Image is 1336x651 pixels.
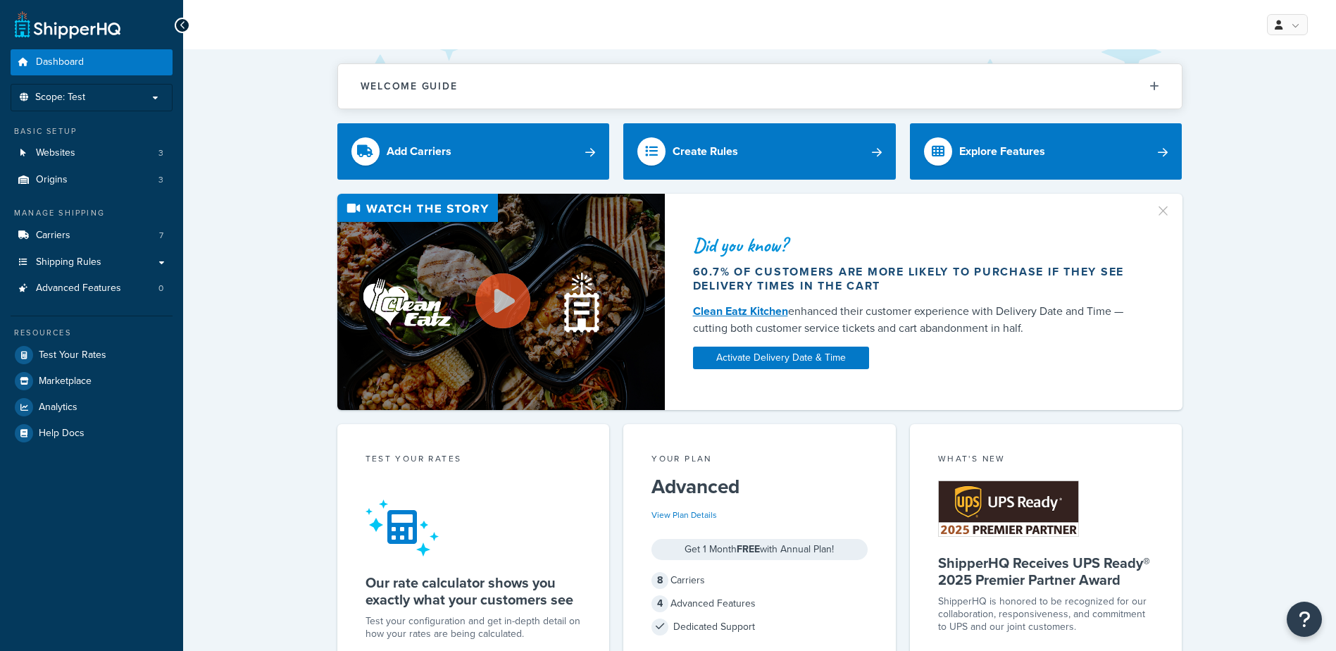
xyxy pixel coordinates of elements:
img: Video thumbnail [337,194,665,410]
span: 3 [158,147,163,159]
span: 0 [158,283,163,294]
span: Advanced Features [36,283,121,294]
span: Help Docs [39,428,85,440]
a: Explore Features [910,123,1182,180]
div: Explore Features [959,142,1045,161]
span: 8 [651,572,668,589]
a: Test Your Rates [11,342,173,368]
div: 60.7% of customers are more likely to purchase if they see delivery times in the cart [693,265,1138,293]
span: Websites [36,147,75,159]
div: Did you know? [693,235,1138,255]
div: Manage Shipping [11,207,173,219]
a: Activate Delivery Date & Time [693,347,869,369]
a: Shipping Rules [11,249,173,275]
a: Clean Eatz Kitchen [693,303,788,319]
div: Advanced Features [651,594,868,614]
h5: Advanced [651,476,868,498]
div: Create Rules [673,142,738,161]
a: Marketplace [11,368,173,394]
span: Dashboard [36,56,84,68]
li: Origins [11,167,173,193]
h2: Welcome Guide [361,81,458,92]
div: Get 1 Month with Annual Plan! [651,539,868,560]
span: Shipping Rules [36,256,101,268]
div: Resources [11,327,173,339]
span: Origins [36,174,68,186]
div: Dedicated Support [651,617,868,637]
button: Welcome Guide [338,64,1182,108]
a: Help Docs [11,421,173,446]
li: Advanced Features [11,275,173,302]
li: Websites [11,140,173,166]
div: Your Plan [651,452,868,469]
span: Test Your Rates [39,349,106,361]
span: Analytics [39,402,77,414]
a: Origins3 [11,167,173,193]
span: Carriers [36,230,70,242]
span: 3 [158,174,163,186]
a: Add Carriers [337,123,610,180]
a: Advanced Features0 [11,275,173,302]
span: Marketplace [39,376,92,387]
a: Create Rules [623,123,896,180]
a: Websites3 [11,140,173,166]
button: Open Resource Center [1287,602,1322,637]
div: Add Carriers [387,142,451,161]
span: Scope: Test [35,92,85,104]
a: Dashboard [11,49,173,75]
p: ShipperHQ is honored to be recognized for our collaboration, responsiveness, and commitment to UP... [938,595,1154,633]
div: enhanced their customer experience with Delivery Date and Time — cutting both customer service ti... [693,303,1138,337]
div: What's New [938,452,1154,469]
span: 4 [651,595,668,612]
a: View Plan Details [651,509,717,521]
div: Test your rates [366,452,582,469]
strong: FREE [737,542,760,557]
a: Analytics [11,395,173,420]
h5: Our rate calculator shows you exactly what your customers see [366,574,582,608]
div: Basic Setup [11,125,173,137]
h5: ShipperHQ Receives UPS Ready® 2025 Premier Partner Award [938,554,1154,588]
li: Carriers [11,223,173,249]
span: 7 [159,230,163,242]
a: Carriers7 [11,223,173,249]
div: Test your configuration and get in-depth detail on how your rates are being calculated. [366,615,582,640]
div: Carriers [651,571,868,590]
